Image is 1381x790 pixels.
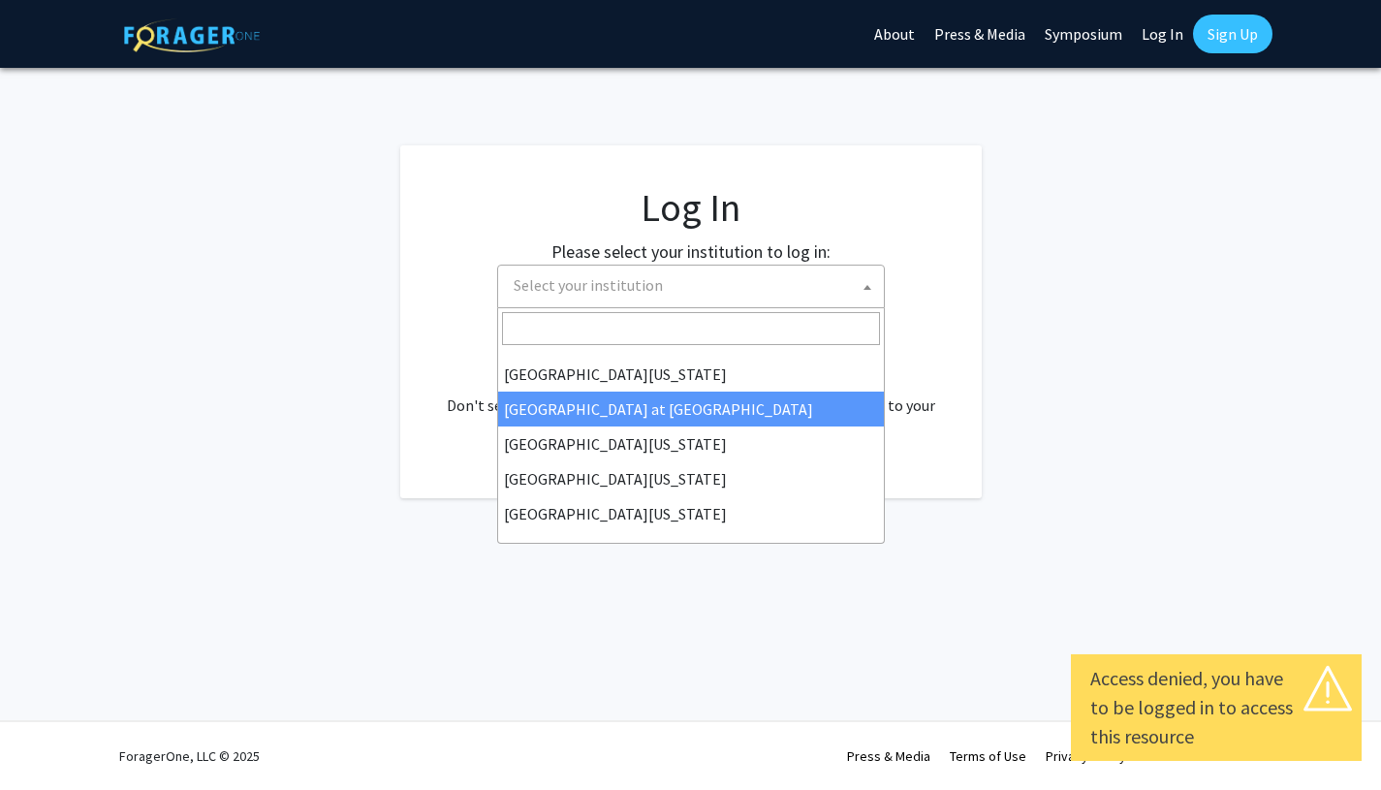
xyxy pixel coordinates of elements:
[1193,15,1272,53] a: Sign Up
[1090,664,1342,751] div: Access denied, you have to be logged in to access this resource
[15,703,82,775] iframe: Chat
[497,265,885,308] span: Select your institution
[950,747,1026,765] a: Terms of Use
[551,238,831,265] label: Please select your institution to log in:
[1046,747,1126,765] a: Privacy Policy
[439,184,943,231] h1: Log In
[124,18,260,52] img: ForagerOne Logo
[498,392,884,427] li: [GEOGRAPHIC_DATA] at [GEOGRAPHIC_DATA]
[498,427,884,461] li: [GEOGRAPHIC_DATA][US_STATE]
[847,747,930,765] a: Press & Media
[498,461,884,496] li: [GEOGRAPHIC_DATA][US_STATE]
[502,312,880,345] input: Search
[514,275,663,295] span: Select your institution
[498,531,884,566] li: [PERSON_NAME][GEOGRAPHIC_DATA]
[119,722,260,790] div: ForagerOne, LLC © 2025
[439,347,943,440] div: No account? . Don't see your institution? about bringing ForagerOne to your institution.
[498,357,884,392] li: [GEOGRAPHIC_DATA][US_STATE]
[498,496,884,531] li: [GEOGRAPHIC_DATA][US_STATE]
[506,266,884,305] span: Select your institution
